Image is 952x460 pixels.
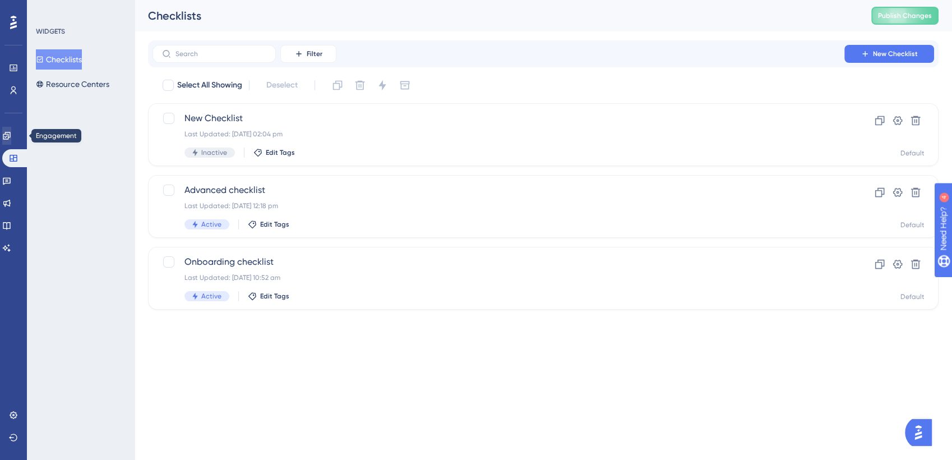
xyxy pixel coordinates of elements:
[177,79,242,92] span: Select All Showing
[905,416,939,449] iframe: UserGuiding AI Assistant Launcher
[26,3,70,16] span: Need Help?
[36,27,65,36] div: WIDGETS
[871,7,939,25] button: Publish Changes
[184,255,812,269] span: Onboarding checklist
[266,148,295,157] span: Edit Tags
[900,292,925,301] div: Default
[260,292,289,301] span: Edit Tags
[36,49,82,70] button: Checklists
[307,49,322,58] span: Filter
[280,45,336,63] button: Filter
[256,75,308,95] button: Deselect
[900,149,925,158] div: Default
[184,201,812,210] div: Last Updated: [DATE] 12:18 pm
[844,45,934,63] button: New Checklist
[873,49,918,58] span: New Checklist
[184,183,812,197] span: Advanced checklist
[248,220,289,229] button: Edit Tags
[175,50,266,58] input: Search
[201,220,221,229] span: Active
[184,273,812,282] div: Last Updated: [DATE] 10:52 am
[201,148,227,157] span: Inactive
[266,79,298,92] span: Deselect
[201,292,221,301] span: Active
[900,220,925,229] div: Default
[260,220,289,229] span: Edit Tags
[248,292,289,301] button: Edit Tags
[184,130,812,139] div: Last Updated: [DATE] 02:04 pm
[878,11,932,20] span: Publish Changes
[253,148,295,157] button: Edit Tags
[148,8,843,24] div: Checklists
[36,74,109,94] button: Resource Centers
[78,6,81,15] div: 4
[184,112,812,125] span: New Checklist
